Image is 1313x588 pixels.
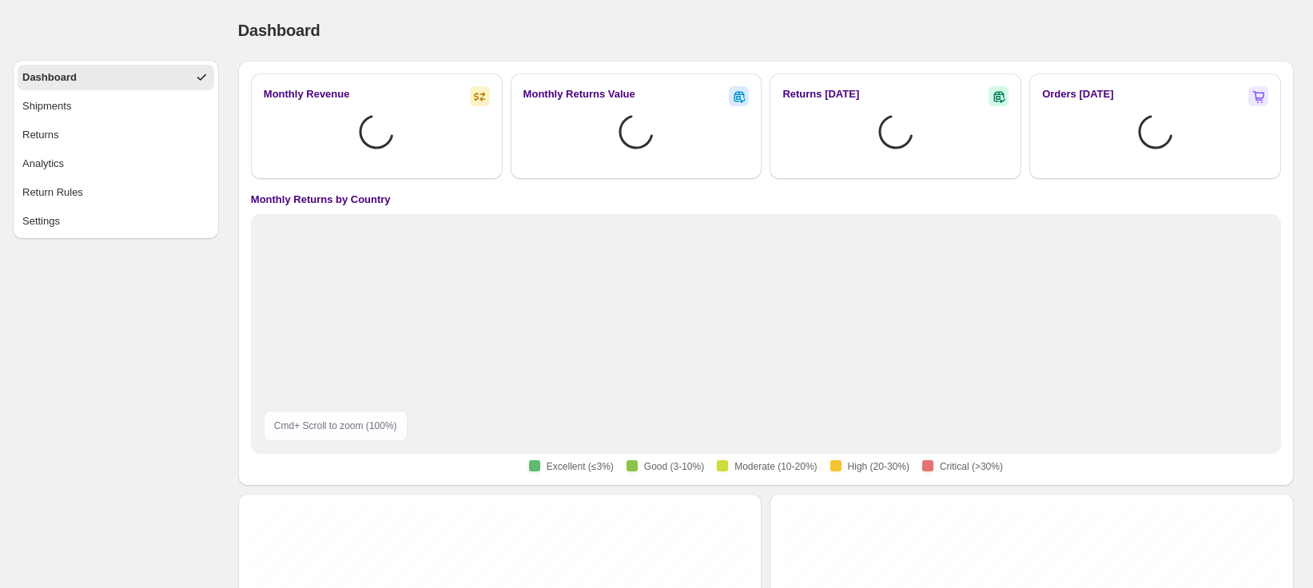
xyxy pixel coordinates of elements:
span: Moderate (10-20%) [734,460,817,473]
button: Shipments [18,93,214,119]
button: Settings [18,209,214,234]
span: Dashboard [238,22,320,39]
div: Cmd + Scroll to zoom ( 100 %) [264,411,408,441]
div: Returns [22,127,59,143]
div: Shipments [22,98,71,114]
button: Return Rules [18,180,214,205]
span: Critical (>30%) [940,460,1003,473]
button: Returns [18,122,214,148]
h2: Orders [DATE] [1042,86,1113,102]
h2: Returns [DATE] [782,86,859,102]
button: Dashboard [18,65,214,90]
div: Dashboard [22,70,77,85]
h2: Monthly Returns Value [523,86,635,102]
div: Settings [22,213,60,229]
span: Good (3-10%) [644,460,704,473]
h4: Monthly Returns by Country [251,192,391,208]
span: High (20-30%) [848,460,909,473]
button: Analytics [18,151,214,177]
span: Excellent (≤3%) [547,460,614,473]
h2: Monthly Revenue [264,86,350,102]
div: Return Rules [22,185,83,201]
div: Analytics [22,156,64,172]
